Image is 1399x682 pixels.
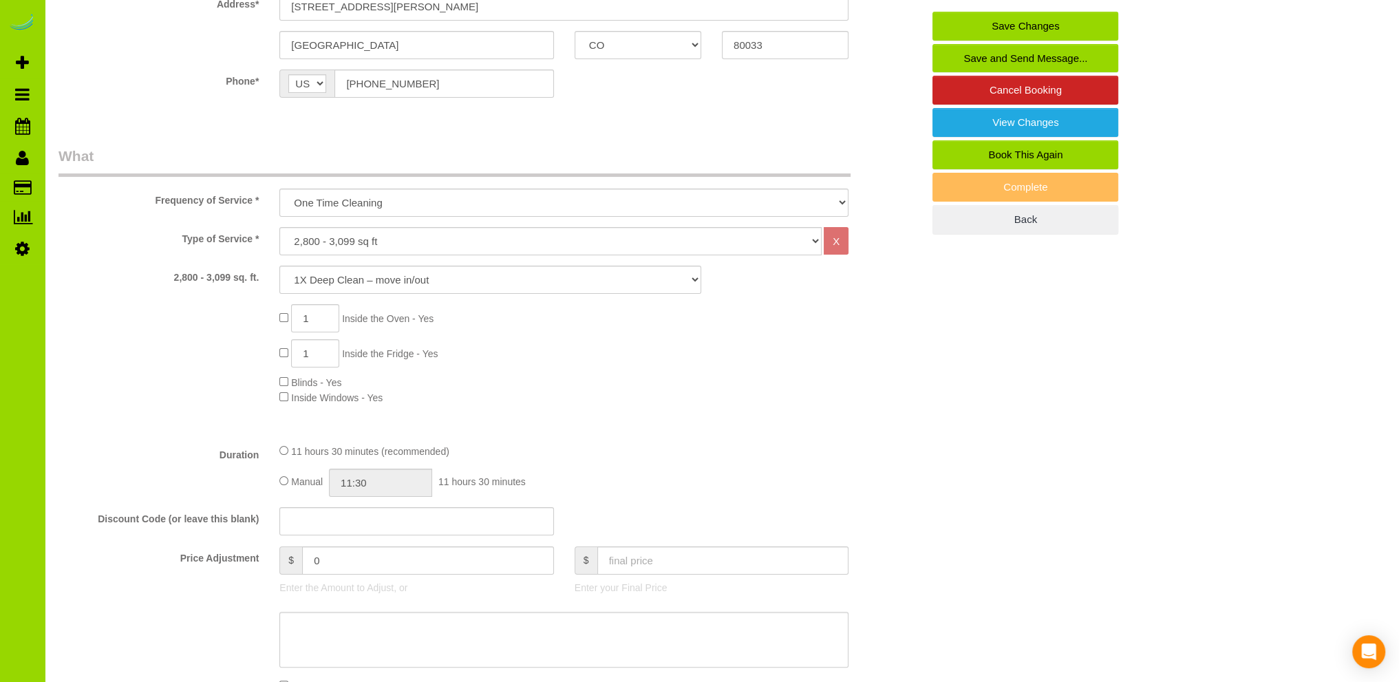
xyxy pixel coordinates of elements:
a: Cancel Booking [932,76,1118,105]
label: Duration [48,443,269,462]
label: Frequency of Service * [48,189,269,207]
input: City* [279,31,553,59]
img: Automaid Logo [8,14,36,33]
span: $ [279,546,302,575]
a: Save Changes [932,12,1118,41]
input: Zip Code* [722,31,848,59]
label: Phone* [48,70,269,88]
a: Back [932,205,1118,234]
div: Open Intercom Messenger [1352,635,1385,668]
p: Enter your Final Price [575,581,848,595]
input: Phone* [334,70,553,98]
label: 2,800 - 3,099 sq. ft. [48,266,269,284]
span: Blinds - Yes [291,377,341,388]
span: Inside Windows - Yes [291,392,383,403]
span: Inside the Fridge - Yes [342,348,438,359]
label: Price Adjustment [48,546,269,565]
label: Type of Service * [48,227,269,246]
input: final price [597,546,849,575]
span: Manual [291,476,323,487]
a: Save and Send Message... [932,44,1118,73]
a: View Changes [932,108,1118,137]
span: Inside the Oven - Yes [342,313,434,324]
span: 11 hours 30 minutes (recommended) [291,446,449,457]
span: 11 hours 30 minutes [438,476,526,487]
label: Discount Code (or leave this blank) [48,507,269,526]
a: Book This Again [932,140,1118,169]
legend: What [58,146,851,177]
span: $ [575,546,597,575]
p: Enter the Amount to Adjust, or [279,581,553,595]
